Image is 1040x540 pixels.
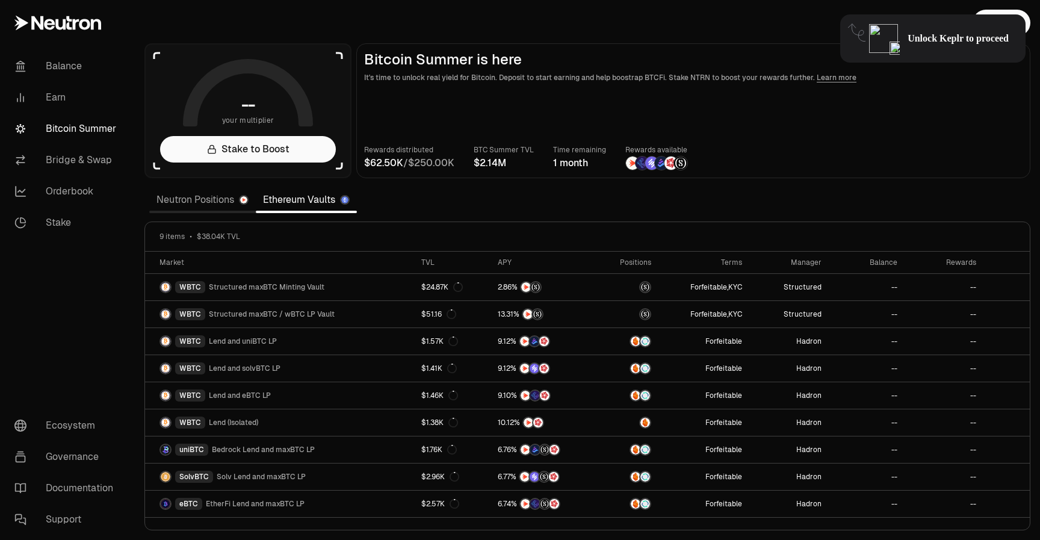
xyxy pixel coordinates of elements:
[829,274,905,300] a: --
[631,364,640,373] img: Amber
[5,51,130,82] a: Balance
[498,258,589,267] div: APY
[421,445,457,455] div: $1.76K
[596,409,658,436] a: Amber
[491,491,596,517] a: NTRNEtherFi PointsStructured PointsMars Fragments
[905,409,983,436] a: --
[161,309,170,319] img: WBTC Logo
[596,274,658,300] a: maxBTC
[829,382,905,409] a: --
[631,472,640,482] img: Amber
[421,309,456,319] div: $51.16
[530,472,539,482] img: Solv Points
[491,464,596,490] a: NTRNSolv PointsStructured PointsMars Fragments
[690,282,742,292] span: ,
[829,409,905,436] a: --
[209,391,271,400] span: Lend and eBTC LP
[530,364,539,373] img: Solv Points
[175,335,205,347] div: WBTC
[553,144,606,156] p: Time remaining
[145,409,414,436] a: WBTC LogoWBTCLend (Isolated)
[625,144,688,156] p: Rewards available
[175,362,205,374] div: WBTC
[655,157,668,170] img: Bedrock Diamonds
[690,309,727,319] button: Forfeitable
[145,274,414,300] a: WBTC LogoWBTCStructured maxBTC Minting Vault
[175,471,213,483] div: SolvBTC
[530,391,540,400] img: EtherFi Points
[414,464,491,490] a: $2.96K
[631,391,640,400] img: Amber
[491,382,596,409] a: NTRNEtherFi PointsMars Fragments
[603,362,651,374] button: AmberSupervault
[5,176,130,207] a: Orderbook
[666,258,741,267] div: Terms
[658,301,749,327] a: Forfeitable,KYC
[829,491,905,517] a: --
[421,364,457,373] div: $1.41K
[161,472,170,482] img: SolvBTC Logo
[674,157,687,170] img: Structured Points
[5,144,130,176] a: Bridge & Swap
[498,444,589,456] button: NTRNBedrock DiamondsStructured PointsMars Fragments
[520,337,530,346] img: NTRN
[175,308,205,320] div: WBTC
[145,464,414,490] a: SolvBTC LogoSolvBTCSolv Lend and maxBTC LP
[491,328,596,355] a: NTRNBedrock DiamondsMars Fragments
[749,409,829,436] a: Hadron
[658,464,749,490] a: Forfeitable
[364,51,1023,68] h2: Bitcoin Summer is here
[603,444,651,456] button: AmberSupervault
[498,417,589,429] button: NTRNMars Fragments
[905,464,983,490] a: --
[603,498,651,510] button: AmberSupervault
[531,282,540,292] img: Structured Points
[530,499,540,509] img: EtherFi Points
[596,355,658,382] a: AmberSupervault
[705,418,742,427] button: Forfeitable
[636,157,649,170] img: EtherFi Points
[905,301,983,327] a: --
[5,113,130,144] a: Bitcoin Summer
[640,499,650,509] img: Supervault
[690,282,727,292] button: Forfeitable
[905,274,983,300] a: --
[175,498,202,510] div: eBTC
[145,382,414,409] a: WBTC LogoWBTCLend and eBTC LP
[160,136,336,163] a: Stake to Boost
[905,355,983,382] a: --
[905,436,983,463] a: --
[524,418,533,427] img: NTRN
[491,301,596,327] a: NTRNStructured Points
[640,472,650,482] img: Supervault
[749,301,829,327] a: Structured
[749,355,829,382] a: Hadron
[414,436,491,463] a: $1.76K
[829,464,905,490] a: --
[414,301,491,327] a: $51.16
[414,355,491,382] a: $1.41K
[658,491,749,517] a: Forfeitable
[603,258,651,267] div: Positions
[523,309,533,319] img: NTRN
[521,282,531,292] img: NTRN
[705,499,742,509] button: Forfeitable
[836,258,897,267] div: Balance
[596,382,658,409] a: AmberSupervault
[603,335,651,347] button: AmberSupervault
[491,436,596,463] a: NTRNBedrock DiamondsStructured PointsMars Fragments
[540,391,549,400] img: Mars Fragments
[631,499,640,509] img: Amber
[869,24,898,53] img: locked-keplr-logo-128.png
[530,337,539,346] img: Bedrock Diamonds
[222,114,274,126] span: your multiplier
[908,33,1009,45] span: Unlock Keplr to proceed
[658,382,749,409] a: Forfeitable
[241,95,255,114] h1: --
[161,418,170,427] img: WBTC Logo
[421,418,458,427] div: $1.38K
[530,445,540,455] img: Bedrock Diamonds
[521,499,530,509] img: NTRN
[749,274,829,300] a: Structured
[640,418,650,427] img: Amber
